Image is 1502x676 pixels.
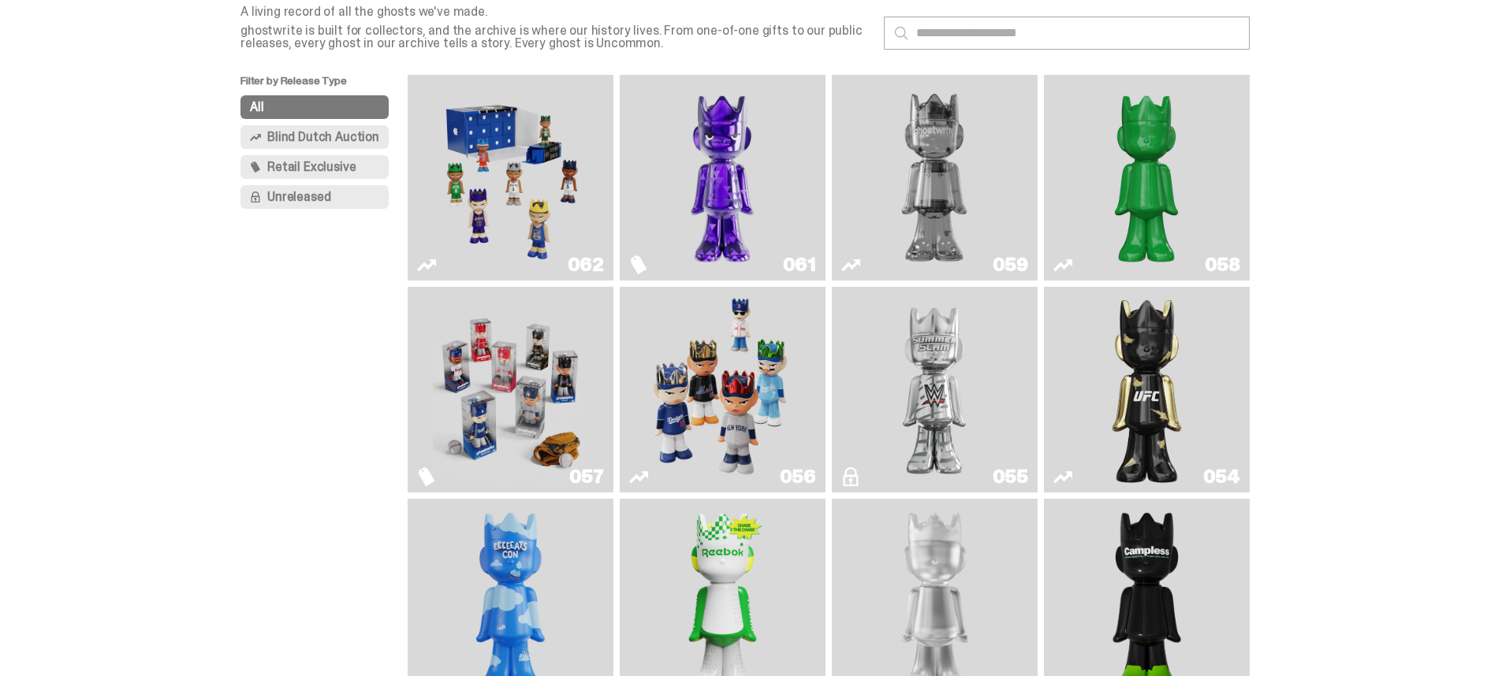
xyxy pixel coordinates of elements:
[1053,81,1240,274] a: Schrödinger's ghost: Sunday Green
[417,81,604,274] a: Game Face (2025)
[267,131,379,143] span: Blind Dutch Auction
[433,81,587,274] img: Game Face (2025)
[629,81,816,274] a: Fantasy
[1203,467,1240,486] div: 054
[240,125,389,149] button: Blind Dutch Auction
[783,255,816,274] div: 061
[841,293,1028,486] a: I Was There SummerSlam
[568,255,604,274] div: 062
[240,95,389,119] button: All
[267,191,330,203] span: Unreleased
[240,185,389,209] button: Unreleased
[1105,293,1189,486] img: Ruby
[417,293,604,486] a: Game Face (2025)
[645,293,799,486] img: Game Face (2025)
[240,6,871,18] p: A living record of all the ghosts we've made.
[433,293,587,486] img: Game Face (2025)
[629,293,816,486] a: Game Face (2025)
[993,255,1028,274] div: 059
[841,81,1028,274] a: Two
[857,81,1012,274] img: Two
[1053,293,1240,486] a: Ruby
[250,101,264,113] span: All
[240,155,389,179] button: Retail Exclusive
[240,75,408,95] p: Filter by Release Type
[569,467,604,486] div: 057
[645,81,799,274] img: Fantasy
[1069,81,1224,274] img: Schrödinger's ghost: Sunday Green
[267,161,356,173] span: Retail Exclusive
[1205,255,1240,274] div: 058
[240,24,871,50] p: ghostwrite is built for collectors, and the archive is where our history lives. From one-of-one g...
[780,467,816,486] div: 056
[993,467,1028,486] div: 055
[857,293,1012,486] img: I Was There SummerSlam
